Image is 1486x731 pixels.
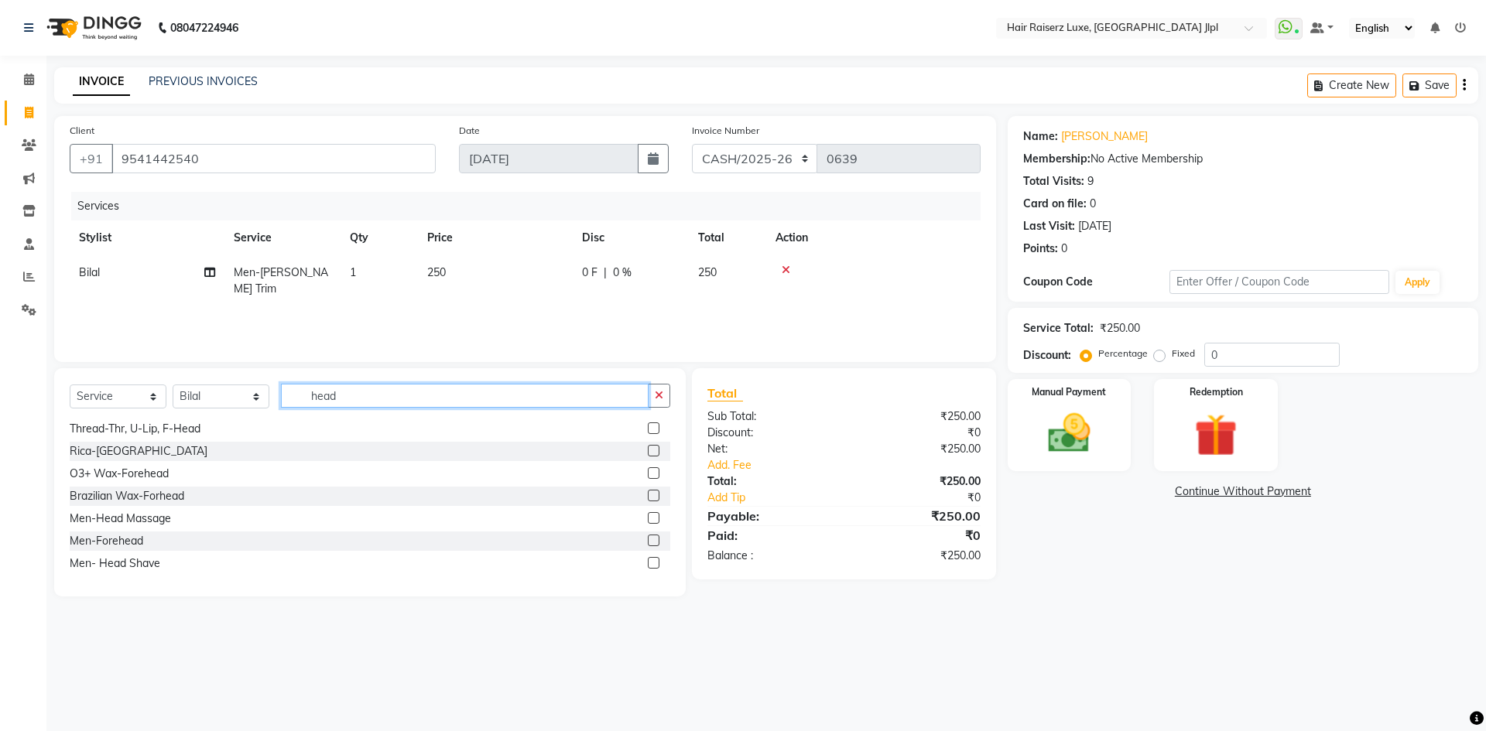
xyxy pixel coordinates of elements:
label: Date [459,124,480,138]
a: Add Tip [696,490,868,506]
button: Create New [1307,73,1396,97]
div: ₹0 [868,490,991,506]
div: Discount: [696,425,844,441]
div: Last Visit: [1023,218,1075,234]
div: Sub Total: [696,408,844,425]
a: [PERSON_NAME] [1061,128,1148,145]
div: Balance : [696,548,844,564]
div: ₹0 [844,425,991,441]
span: Bilal [79,265,100,279]
div: ₹250.00 [844,548,991,564]
div: Paid: [696,526,844,545]
div: ₹250.00 [844,473,991,490]
div: No Active Membership [1023,151,1463,167]
div: 0 [1061,241,1067,257]
div: Total: [696,473,844,490]
div: ₹250.00 [1100,320,1140,336]
img: logo [39,6,146,50]
div: Coupon Code [1023,274,1169,290]
input: Search by Name/Mobile/Email/Code [111,144,436,173]
div: ₹250.00 [844,507,991,525]
div: ₹250.00 [844,441,991,457]
th: Total [689,220,766,255]
div: Service Total: [1023,320,1094,336]
div: 0 [1090,196,1096,212]
th: Price [418,220,573,255]
div: ₹250.00 [844,408,991,425]
button: Apply [1395,271,1440,294]
span: | [604,265,607,281]
button: +91 [70,144,113,173]
th: Service [224,220,341,255]
div: Thread-Thr, U-Lip, F-Head [70,421,200,437]
button: Save [1402,73,1457,97]
div: 9 [1087,173,1094,190]
span: 250 [698,265,717,279]
a: Add. Fee [696,457,992,473]
a: Continue Without Payment [1011,483,1475,500]
label: Redemption [1190,385,1243,399]
span: Total [707,385,743,401]
th: Disc [573,220,689,255]
a: PREVIOUS INVOICES [149,74,258,88]
th: Qty [341,220,418,255]
div: Men- Head Shave [70,555,160,572]
div: Payable: [696,507,844,525]
span: 1 [350,265,356,279]
span: 250 [427,265,446,279]
label: Invoice Number [692,124,759,138]
div: Discount: [1023,347,1071,364]
span: 0 % [613,265,632,281]
div: O3+ Wax-Forehead [70,466,169,482]
div: Men-Head Massage [70,511,171,527]
div: Membership: [1023,151,1091,167]
div: Card on file: [1023,196,1087,212]
th: Stylist [70,220,224,255]
div: Name: [1023,128,1058,145]
img: _cash.svg [1035,408,1104,458]
input: Enter Offer / Coupon Code [1169,270,1389,294]
label: Manual Payment [1032,385,1106,399]
label: Percentage [1098,347,1148,360]
div: [DATE] [1078,218,1111,234]
div: ₹0 [844,526,991,545]
div: Rica-[GEOGRAPHIC_DATA] [70,443,207,459]
div: Brazilian Wax-Forhead [70,488,184,504]
label: Client [70,124,94,138]
a: INVOICE [73,68,130,96]
div: Services [71,192,992,220]
div: Men-Forehead [70,533,143,549]
label: Fixed [1172,347,1195,360]
span: Men-[PERSON_NAME] Trim [234,265,328,295]
div: Net: [696,441,844,457]
img: _gift.svg [1181,408,1251,462]
b: 08047224946 [170,6,238,50]
div: Points: [1023,241,1058,257]
div: Total Visits: [1023,173,1084,190]
th: Action [766,220,981,255]
span: 0 F [582,265,597,281]
input: Search or Scan [281,384,649,408]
